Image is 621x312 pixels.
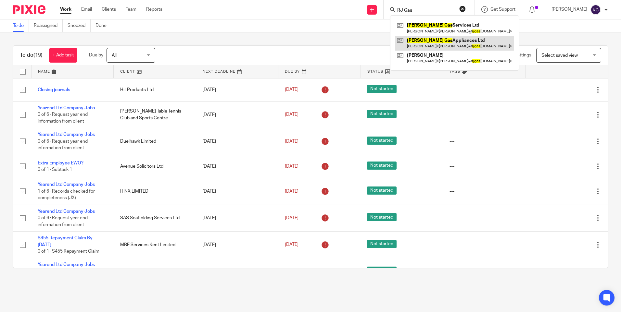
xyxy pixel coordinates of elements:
td: Duelhawk Limited [114,128,196,155]
a: Reassigned [34,19,63,32]
div: --- [450,188,519,195]
span: Not started [367,137,397,145]
p: [PERSON_NAME] [551,6,587,13]
input: Search [397,8,455,14]
span: [DATE] [285,139,298,144]
span: Get Support [490,7,515,12]
td: [DATE] [196,178,278,205]
td: [DATE] [196,101,278,128]
a: + Add task [49,48,77,63]
td: Avenue Solicitors Ltd [114,155,196,178]
a: To do [13,19,29,32]
td: [DATE] [196,205,278,231]
a: Clients [102,6,116,13]
span: Select saved view [541,53,578,58]
td: Hit Products Ltd [114,78,196,101]
a: S455 Repayment Claim By [DATE] [38,236,93,247]
div: --- [450,87,519,93]
span: 0 of 1 · S455 Repayment Claim [38,249,99,254]
span: Not started [367,240,397,248]
td: [DATE] [196,155,278,178]
span: 0 of 6 · Request year end information from client [38,216,88,227]
span: 0 of 1 · Subtask 1 [38,167,72,172]
a: Reports [146,6,162,13]
img: Pixie [13,5,45,14]
a: Email [81,6,92,13]
a: Closing journals [38,88,70,92]
a: Yearend Ltd Company Jobs [38,132,95,137]
span: Not started [367,110,397,118]
h1: To do [20,52,43,59]
span: Tags [450,70,461,73]
span: [DATE] [285,243,298,247]
a: Work [60,6,71,13]
td: HINX LIMITED [114,178,196,205]
a: Snoozed [68,19,91,32]
td: Taylor Strasmore Ltd [114,258,196,285]
div: --- [450,163,519,170]
td: [DATE] [196,258,278,285]
div: --- [450,112,519,118]
a: Extra Employee EWO? [38,161,83,165]
span: [DATE] [285,189,298,194]
a: Done [95,19,111,32]
span: 1 of 6 · Records checked for completeness (JX) [38,189,95,200]
td: [DATE] [196,128,278,155]
span: 0 of 6 · Request year end information from client [38,113,88,124]
span: Not started [367,162,397,170]
button: Clear [459,6,466,12]
a: Yearend Ltd Company Jobs [38,209,95,214]
span: [DATE] [285,164,298,169]
span: Not started [367,267,397,275]
span: Not started [367,186,397,195]
div: --- [450,138,519,145]
span: Not started [367,213,397,221]
div: --- [450,242,519,248]
p: Due by [89,52,103,58]
span: [DATE] [285,88,298,92]
span: [DATE] [285,216,298,220]
span: (19) [33,53,43,58]
a: Yearend Ltd Company Jobs [38,262,95,267]
td: [DATE] [196,78,278,101]
td: [DATE] [196,232,278,258]
span: 0 of 6 · Request year end information from client [38,139,88,150]
div: --- [450,215,519,221]
a: Yearend Ltd Company Jobs [38,106,95,110]
td: MBE Services Kent Limited [114,232,196,258]
span: All [112,53,117,58]
span: [DATE] [285,112,298,117]
img: svg%3E [590,5,601,15]
span: Not started [367,85,397,93]
td: SAS Scaffolding Services Ltd [114,205,196,231]
td: [PERSON_NAME] Table Tennis Club and Sports Centre [114,101,196,128]
a: Yearend Ltd Company Jobs [38,182,95,187]
a: Team [126,6,136,13]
